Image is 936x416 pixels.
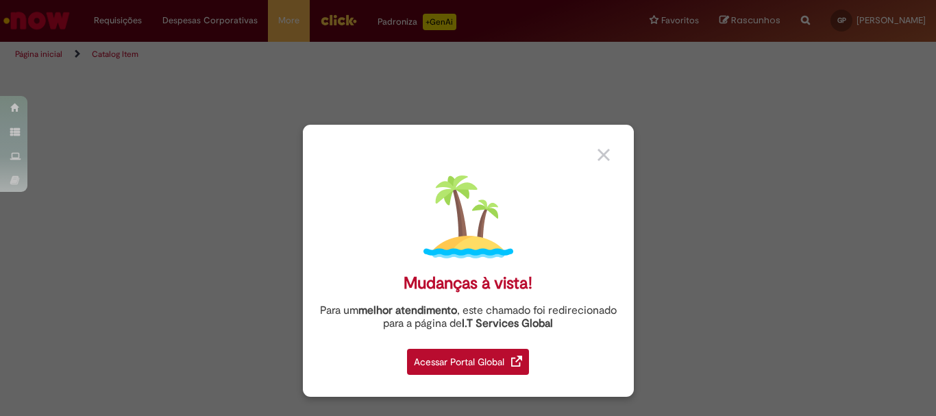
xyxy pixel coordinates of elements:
div: Para um , este chamado foi redirecionado para a página de [313,304,624,330]
img: close_button_grey.png [598,149,610,161]
div: Mudanças à vista! [404,273,532,293]
img: island.png [423,172,513,262]
a: Acessar Portal Global [407,341,529,375]
a: I.T Services Global [462,309,553,330]
div: Acessar Portal Global [407,349,529,375]
img: redirect_link.png [511,356,522,367]
strong: melhor atendimento [358,304,457,317]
